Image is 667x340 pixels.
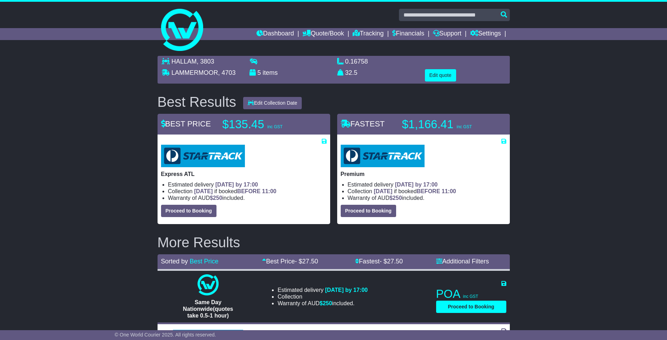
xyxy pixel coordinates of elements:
[154,94,240,110] div: Best Results
[262,188,276,194] span: 11:00
[262,258,318,265] a: Best Price- $27.50
[402,117,490,131] p: $1,166.41
[210,195,222,201] span: $
[158,235,510,250] h2: More Results
[11,11,17,17] img: logo_orange.svg
[348,181,506,188] li: Estimated delivery
[380,258,403,265] span: - $
[190,258,219,265] a: Best Price
[168,181,327,188] li: Estimated delivery
[302,28,344,40] a: Quote/Book
[348,188,506,195] li: Collection
[470,28,501,40] a: Settings
[183,299,233,319] span: Same Day Nationwide(quotes take 0.5-1 hour)
[198,274,219,295] img: One World Courier: Same Day Nationwide(quotes take 0.5-1 hour)
[436,287,506,301] p: POA
[463,294,478,299] span: inc GST
[436,301,506,313] button: Proceed to Booking
[341,119,385,128] span: FASTEST
[353,28,383,40] a: Tracking
[433,28,461,40] a: Support
[302,258,318,265] span: 27.50
[20,41,26,46] img: tab_domain_overview_orange.svg
[11,18,17,24] img: website_grey.svg
[323,300,332,306] span: 250
[161,119,211,128] span: BEST PRICE
[79,41,116,46] div: Keywords by Traffic
[115,332,216,338] span: © One World Courier 2025. All rights reserved.
[197,58,214,65] span: , 3803
[243,97,302,109] button: Edit Collection Date
[436,258,489,265] a: Additional Filters
[389,195,402,201] span: $
[194,188,213,194] span: [DATE]
[194,188,276,194] span: if booked
[387,258,403,265] span: 27.50
[222,117,310,131] p: $135.45
[345,69,358,76] span: 32.5
[218,69,236,76] span: , 4703
[442,188,456,194] span: 11:00
[161,205,216,217] button: Proceed to Booking
[341,205,396,217] button: Proceed to Booking
[20,11,34,17] div: v 4.0.24
[278,300,368,307] li: Warranty of AUD included.
[161,171,327,177] p: Express ATL
[263,69,278,76] span: items
[374,188,456,194] span: if booked
[215,182,258,188] span: [DATE] by 17:00
[168,188,327,195] li: Collection
[345,58,368,65] span: 0.16758
[278,293,368,300] li: Collection
[168,195,327,201] li: Warranty of AUD included.
[278,287,368,293] li: Estimated delivery
[18,18,77,24] div: Domain: [DOMAIN_NAME]
[355,258,403,265] a: Fastest- $27.50
[256,28,294,40] a: Dashboard
[456,124,472,129] span: inc GST
[172,69,218,76] span: LAMMERMOOR
[374,188,392,194] span: [DATE]
[341,145,425,167] img: StarTrack: Premium
[237,188,261,194] span: BEFORE
[295,258,318,265] span: - $
[417,188,440,194] span: BEFORE
[395,182,438,188] span: [DATE] by 17:00
[213,195,222,201] span: 250
[320,300,332,306] span: $
[71,41,76,46] img: tab_keywords_by_traffic_grey.svg
[267,124,282,129] span: inc GST
[425,69,456,81] button: Edit quote
[172,58,197,65] span: HALLAM
[325,287,368,293] span: [DATE] by 17:00
[28,41,63,46] div: Domain Overview
[161,258,188,265] span: Sorted by
[258,69,261,76] span: 5
[341,171,506,177] p: Premium
[348,195,506,201] li: Warranty of AUD included.
[393,195,402,201] span: 250
[161,145,245,167] img: StarTrack: Express ATL
[392,28,424,40] a: Financials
